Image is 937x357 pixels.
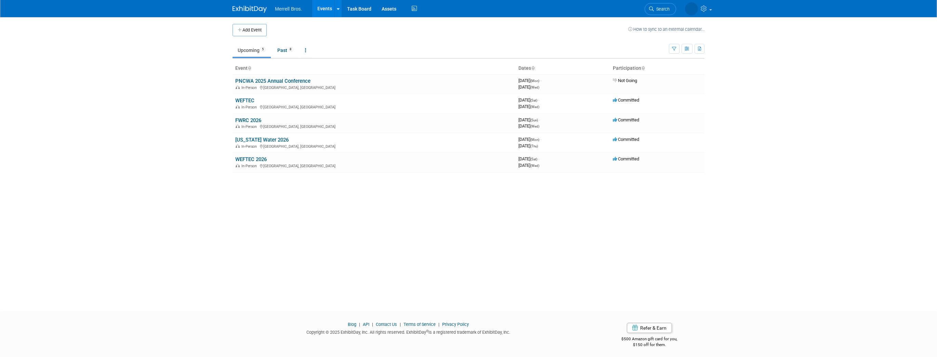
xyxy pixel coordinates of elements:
[235,143,513,149] div: [GEOGRAPHIC_DATA], [GEOGRAPHIC_DATA]
[518,156,539,161] span: [DATE]
[518,97,539,103] span: [DATE]
[348,322,356,327] a: Blog
[518,78,541,83] span: [DATE]
[540,78,541,83] span: -
[437,322,441,327] span: |
[645,3,676,15] a: Search
[236,144,240,148] img: In-Person Event
[613,137,639,142] span: Committed
[241,144,259,149] span: In-Person
[370,322,375,327] span: |
[540,137,541,142] span: -
[236,164,240,167] img: In-Person Event
[288,47,293,52] span: 8
[404,322,436,327] a: Terms of Service
[235,123,513,129] div: [GEOGRAPHIC_DATA], [GEOGRAPHIC_DATA]
[235,163,513,168] div: [GEOGRAPHIC_DATA], [GEOGRAPHIC_DATA]
[530,118,538,122] span: (Sun)
[235,84,513,90] div: [GEOGRAPHIC_DATA], [GEOGRAPHIC_DATA]
[685,2,698,15] img: Brian Hertzog
[627,323,672,333] a: Refer & Earn
[241,85,259,90] span: In-Person
[233,328,584,335] div: Copyright © 2025 ExhibitDay, Inc. All rights reserved. ExhibitDay is a registered trademark of Ex...
[610,63,704,74] th: Participation
[272,44,299,57] a: Past8
[530,105,539,109] span: (Wed)
[530,144,538,148] span: (Thu)
[518,123,539,129] span: [DATE]
[235,104,513,109] div: [GEOGRAPHIC_DATA], [GEOGRAPHIC_DATA]
[594,342,705,348] div: $150 off for them.
[518,104,539,109] span: [DATE]
[530,138,539,142] span: (Mon)
[241,164,259,168] span: In-Person
[275,6,302,12] span: Merrell Bros.
[518,143,538,148] span: [DATE]
[233,24,267,36] button: Add Event
[235,78,311,84] a: PNCWA 2025 Annual Conference
[641,65,645,71] a: Sort by Participation Type
[518,84,539,90] span: [DATE]
[260,47,266,52] span: 5
[530,164,539,168] span: (Wed)
[518,117,540,122] span: [DATE]
[235,97,254,104] a: WEFTEC
[518,163,539,168] span: [DATE]
[241,105,259,109] span: In-Person
[241,124,259,129] span: In-Person
[530,98,537,102] span: (Sat)
[518,137,541,142] span: [DATE]
[236,124,240,128] img: In-Person Event
[516,63,610,74] th: Dates
[233,6,267,13] img: ExhibitDay
[539,117,540,122] span: -
[357,322,362,327] span: |
[531,65,535,71] a: Sort by Start Date
[233,44,271,57] a: Upcoming5
[538,156,539,161] span: -
[233,63,516,74] th: Event
[363,322,369,327] a: API
[426,329,428,333] sup: ®
[235,156,267,162] a: WEFTEC 2026
[376,322,397,327] a: Contact Us
[236,85,240,89] img: In-Person Event
[530,157,537,161] span: (Sat)
[235,117,261,123] a: FWRC 2026
[398,322,402,327] span: |
[613,78,637,83] span: Not Going
[236,105,240,108] img: In-Person Event
[613,156,639,161] span: Committed
[654,6,670,12] span: Search
[235,137,289,143] a: [US_STATE] Water 2026
[442,322,469,327] a: Privacy Policy
[628,27,704,32] a: How to sync to an external calendar...
[613,97,639,103] span: Committed
[248,65,251,71] a: Sort by Event Name
[530,79,539,83] span: (Mon)
[538,97,539,103] span: -
[613,117,639,122] span: Committed
[530,124,539,128] span: (Wed)
[594,332,705,347] div: $500 Amazon gift card for you,
[530,85,539,89] span: (Wed)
